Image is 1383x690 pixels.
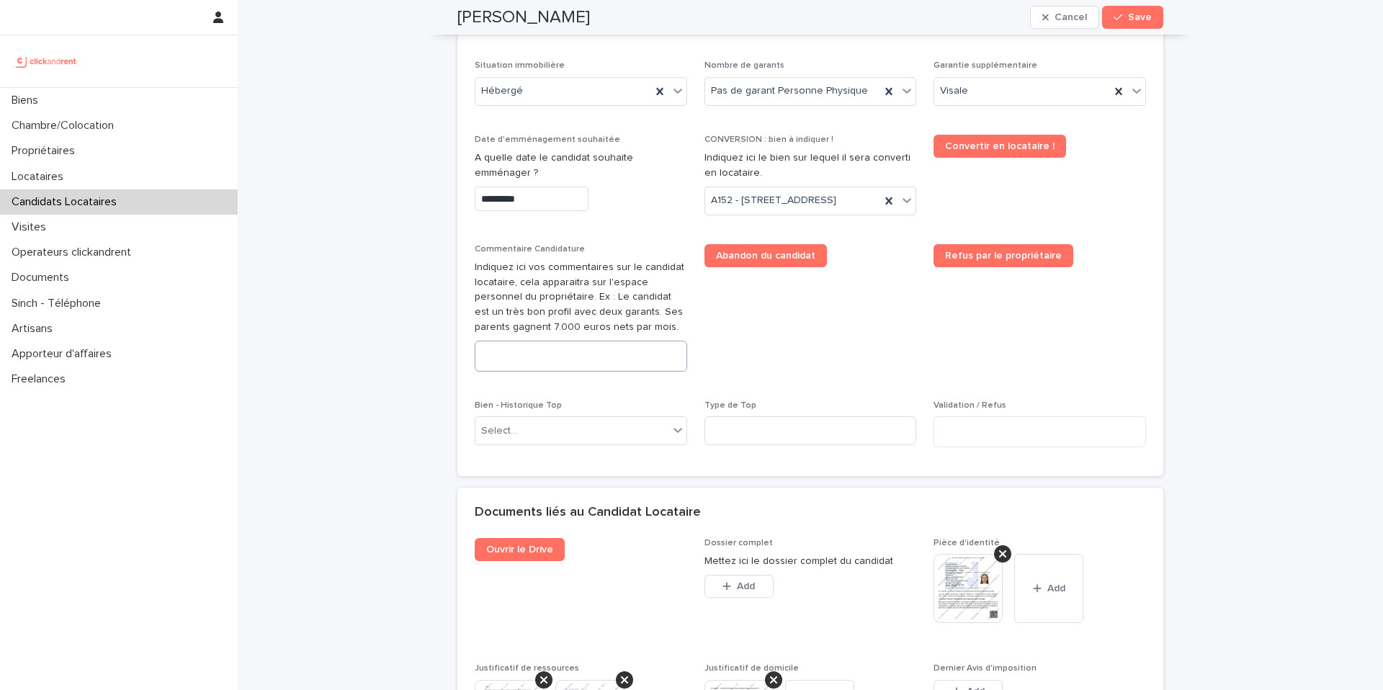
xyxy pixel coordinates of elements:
span: Justificatif de ressources [475,664,579,673]
span: Pas de garant Personne Physique [711,84,868,99]
p: Freelances [6,372,77,386]
p: Visites [6,220,58,234]
span: Commentaire Candidature [475,245,585,254]
h2: Documents liés au Candidat Locataire [475,505,701,521]
span: Ouvrir le Drive [486,545,553,555]
span: Add [737,581,755,591]
button: Cancel [1030,6,1099,29]
p: Indiquez ici le bien sur lequel il sera converti en locataire. [704,151,917,181]
span: A152 - [STREET_ADDRESS] [711,193,836,208]
span: Nombre de garants [704,61,784,70]
p: Sinch - Téléphone [6,297,112,310]
span: Garantie supplémentaire [934,61,1037,70]
span: Hébergé [481,84,523,99]
a: Convertir en locataire ! [934,135,1066,158]
p: Mettez ici le dossier complet du candidat [704,554,917,569]
span: Justificatif de domicile [704,664,799,673]
span: Type de Top [704,401,756,410]
span: Situation immobilière [475,61,565,70]
button: Save [1102,6,1163,29]
span: Pièce d'identité [934,539,1000,547]
button: Add [1014,554,1083,623]
a: Abandon du candidat [704,244,827,267]
p: Propriétaires [6,144,86,158]
a: Ouvrir le Drive [475,538,565,561]
p: Biens [6,94,50,107]
p: Artisans [6,322,64,336]
p: Indiquez ici vos commentaires sur le candidat locataire, cela apparaitra sur l'espace personnel d... [475,260,687,335]
span: Visale [940,84,968,99]
a: Refus par le propriétaire [934,244,1073,267]
span: Save [1128,12,1152,22]
img: UCB0brd3T0yccxBKYDjQ [12,47,81,76]
p: Locataires [6,170,75,184]
span: Abandon du candidat [716,251,815,261]
p: A quelle date le candidat souhaite emménager ? [475,151,687,181]
p: Apporteur d'affaires [6,347,123,361]
span: Add [1047,583,1065,593]
span: Dossier complet [704,539,773,547]
span: CONVERSION : bien à indiquer ! [704,135,833,144]
div: Select... [481,424,517,439]
p: Chambre/Colocation [6,119,125,133]
p: Operateurs clickandrent [6,246,143,259]
p: Documents [6,271,81,284]
span: Cancel [1055,12,1087,22]
span: Refus par le propriétaire [945,251,1062,261]
span: Validation / Refus [934,401,1006,410]
span: Bien - Historique Top [475,401,562,410]
button: Add [704,575,774,598]
span: Date d'emménagement souhaitée [475,135,620,144]
span: Convertir en locataire ! [945,141,1055,151]
span: Dernier Avis d'imposition [934,664,1037,673]
h2: [PERSON_NAME] [457,7,590,28]
p: Candidats Locataires [6,195,128,209]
